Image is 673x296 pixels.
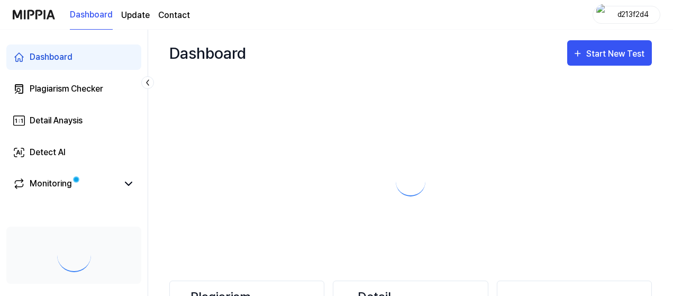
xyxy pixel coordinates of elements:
a: Monitoring [13,177,118,190]
div: Dashboard [30,51,72,64]
a: Detail Anaysis [6,108,141,133]
a: Detect AI [6,140,141,165]
div: Start New Test [586,47,647,61]
div: Detail Anaysis [30,114,83,127]
div: d213f2d4 [612,8,653,20]
button: profiled213f2d4 [593,6,660,24]
a: Update [121,9,150,22]
a: Plagiarism Checker [6,76,141,102]
a: Dashboard [6,44,141,70]
button: Start New Test [567,40,652,66]
img: profile [596,4,609,25]
a: Dashboard [70,1,113,30]
a: Contact [158,9,190,22]
div: Dashboard [169,40,246,66]
div: Plagiarism Checker [30,83,103,95]
div: Detect AI [30,146,66,159]
div: Monitoring [30,177,72,190]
